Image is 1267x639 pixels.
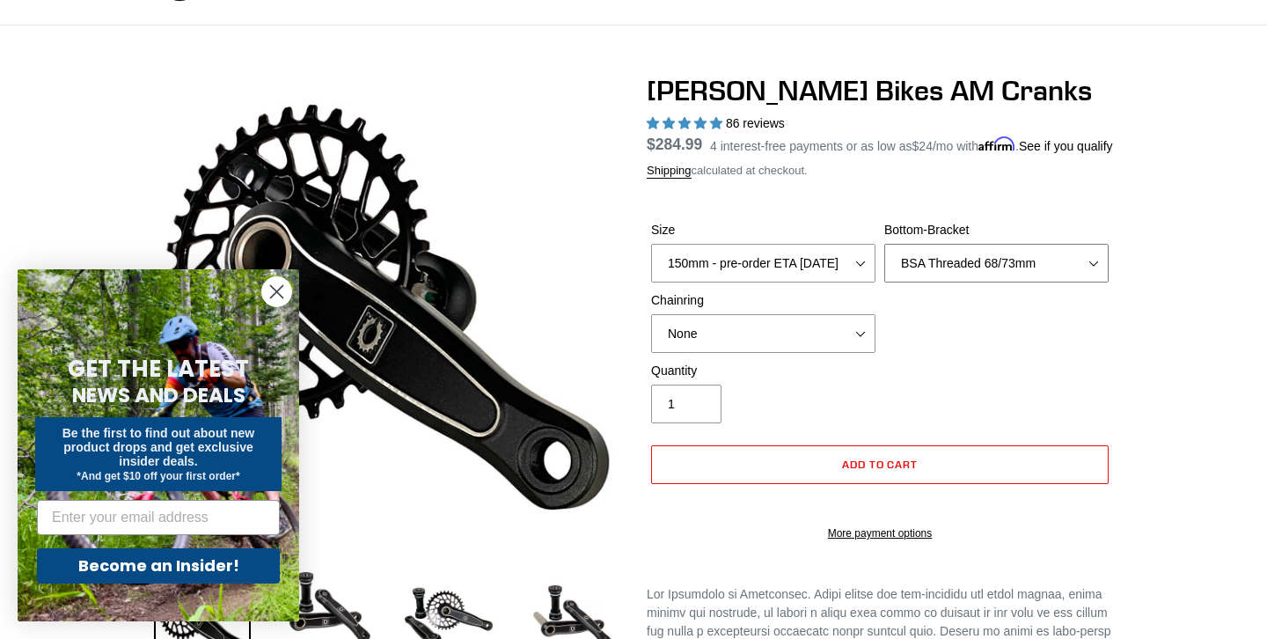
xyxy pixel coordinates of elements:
span: Add to cart [842,458,919,471]
label: Quantity [651,362,875,380]
a: Shipping [647,164,692,179]
button: Add to cart [651,445,1109,484]
label: Chainring [651,291,875,310]
span: *And get $10 off your first order* [77,470,239,482]
div: calculated at checkout. [647,162,1113,180]
span: $284.99 [647,136,702,153]
button: Close dialog [261,276,292,307]
input: Enter your email address [37,500,280,535]
a: See if you qualify - Learn more about Affirm Financing (opens in modal) [1019,139,1113,153]
span: NEWS AND DEALS [72,381,245,409]
span: 86 reviews [726,116,785,130]
p: 4 interest-free payments or as low as /mo with . [710,133,1113,156]
span: Be the first to find out about new product drops and get exclusive insider deals. [62,426,255,468]
label: Bottom-Bracket [884,221,1109,239]
h1: [PERSON_NAME] Bikes AM Cranks [647,74,1113,107]
button: Become an Insider! [37,548,280,584]
span: GET THE LATEST [68,353,249,385]
span: 4.97 stars [647,116,726,130]
a: More payment options [651,525,1109,541]
label: Size [651,221,875,239]
span: $24 [912,139,933,153]
span: Affirm [978,136,1015,151]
